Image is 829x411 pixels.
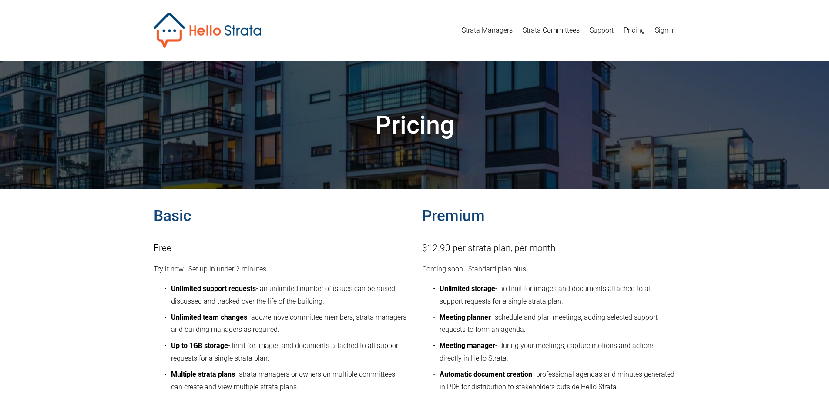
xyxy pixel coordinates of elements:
[154,110,676,141] h1: Pricing
[440,341,495,350] strong: Meeting manager
[590,23,614,37] a: Support
[171,284,256,293] strong: Unlimited support requests
[440,283,676,308] p: - no limit for images and documents attached to all support requests for a single strata plan.
[171,313,247,321] strong: Unlimited team changes
[422,206,676,226] h3: Premium
[171,341,228,350] strong: Up to 1GB storage
[171,283,407,308] p: - an unlimited number of issues can be raised, discussed and tracked over the life of the building.
[440,311,676,337] p: - schedule and plan meetings, adding selected support requests to form an agenda.
[440,313,491,321] strong: Meeting planner
[154,263,407,276] p: Try it now. Set up in under 2 minutes.
[440,284,495,293] strong: Unlimited storage
[422,240,676,256] p: $12.90 per strata plan, per month
[154,240,407,256] p: Free
[462,23,513,37] a: Strata Managers
[440,370,532,378] strong: Automatic document creation
[523,23,580,37] a: Strata Committees
[154,13,261,48] img: Hello Strata
[154,206,407,226] h3: Basic
[655,23,676,37] a: Sign In
[624,23,645,37] a: Pricing
[171,311,407,337] p: - add/remove committee members, strata managers and building managers as required.
[171,368,407,394] p: - strata managers or owners on multiple committees can create and view multiple strata plans.
[171,370,235,378] strong: Multiple strata plans
[440,340,676,365] p: - during your meetings, capture motions and actions directly in Hello Strata.
[422,263,676,276] p: Coming soon. Standard plan plus:
[171,340,407,365] p: - limit for images and documents attached to all support requests for a single strata plan.
[440,368,676,394] p: - professional agendas and minutes generated in PDF for distribution to stakeholders outside Hell...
